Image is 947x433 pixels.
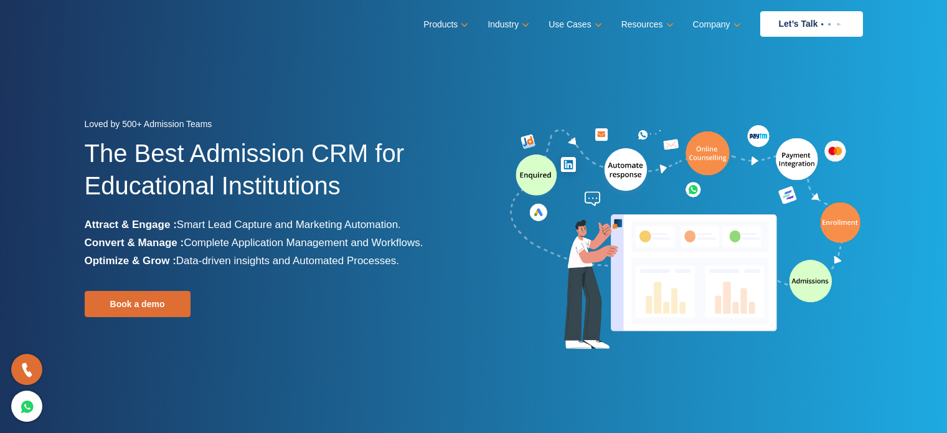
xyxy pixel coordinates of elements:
a: Products [423,16,466,34]
span: Data-driven insights and Automated Processes. [176,255,399,267]
b: Optimize & Grow : [85,255,176,267]
a: Industry [488,16,527,34]
a: Company [693,16,738,34]
b: Convert & Manage : [85,237,184,249]
a: Use Cases [549,16,599,34]
a: Book a demo [85,291,191,317]
span: Smart Lead Capture and Marketing Automation. [177,219,401,231]
h1: The Best Admission CRM for Educational Institutions [85,137,464,216]
a: Let’s Talk [760,11,863,37]
img: admission-software-home-page-header [508,122,863,354]
span: Complete Application Management and Workflows. [184,237,423,249]
b: Attract & Engage : [85,219,177,231]
a: Resources [621,16,671,34]
div: Loved by 500+ Admission Teams [85,115,464,137]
